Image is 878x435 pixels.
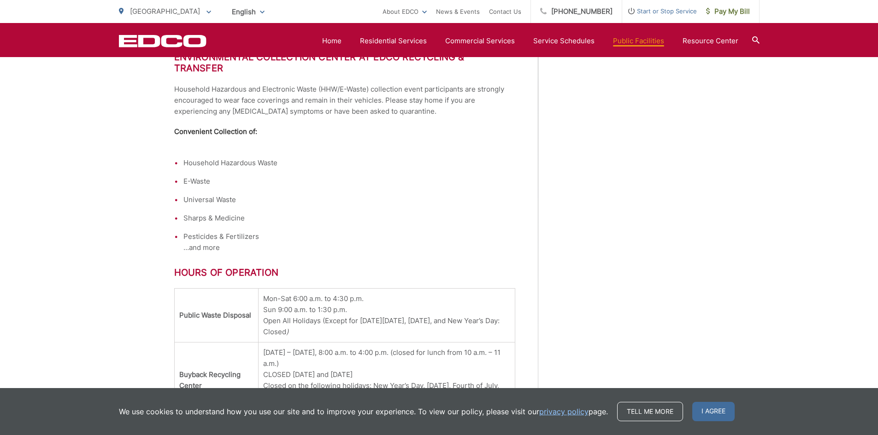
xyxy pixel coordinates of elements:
[617,402,683,421] a: Tell me more
[119,35,206,47] a: EDCD logo. Return to the homepage.
[436,6,480,17] a: News & Events
[539,406,589,417] a: privacy policy
[445,35,515,46] a: Commercial Services
[692,402,735,421] span: I agree
[286,327,289,336] em: )
[383,6,427,17] a: About EDCO
[183,231,515,253] li: Pesticides & Fertilizers …and more
[130,7,200,16] span: [GEOGRAPHIC_DATA]
[174,52,515,74] h2: Environmental Collection Center At EDCO Recycling & Transfer
[683,35,738,46] a: Resource Center
[174,267,515,278] h2: Hours of Operation
[258,342,515,418] td: [DATE] – [DATE], 8:00 a.m. to 4:00 p.m. (closed for lunch from 10 a.m. – 11 a.m.) CLOSED [DATE] a...
[533,35,595,46] a: Service Schedules
[360,35,427,46] a: Residential Services
[258,289,515,342] td: Mon-Sat 6:00 a.m. to 4:30 p.m. Sun 9:00 a.m. to 1:30 p.m. Open All Holidays (Except for [DATE][DA...
[225,4,271,20] span: English
[613,35,664,46] a: Public Facilities
[706,6,750,17] span: Pay My Bill
[179,370,241,390] strong: Buyback Recycling Center
[489,6,521,17] a: Contact Us
[322,35,342,46] a: Home
[183,194,515,205] li: Universal Waste
[174,84,515,117] p: Household Hazardous and Electronic Waste (HHW/E-Waste) collection event participants are strongly...
[119,406,608,417] p: We use cookies to understand how you use our site and to improve your experience. To view our pol...
[183,213,515,224] li: Sharps & Medicine
[183,176,515,187] li: E-Waste
[183,157,515,168] li: Household Hazardous Waste
[174,127,257,136] strong: Convenient Collection of:
[179,311,251,319] strong: Public Waste Disposal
